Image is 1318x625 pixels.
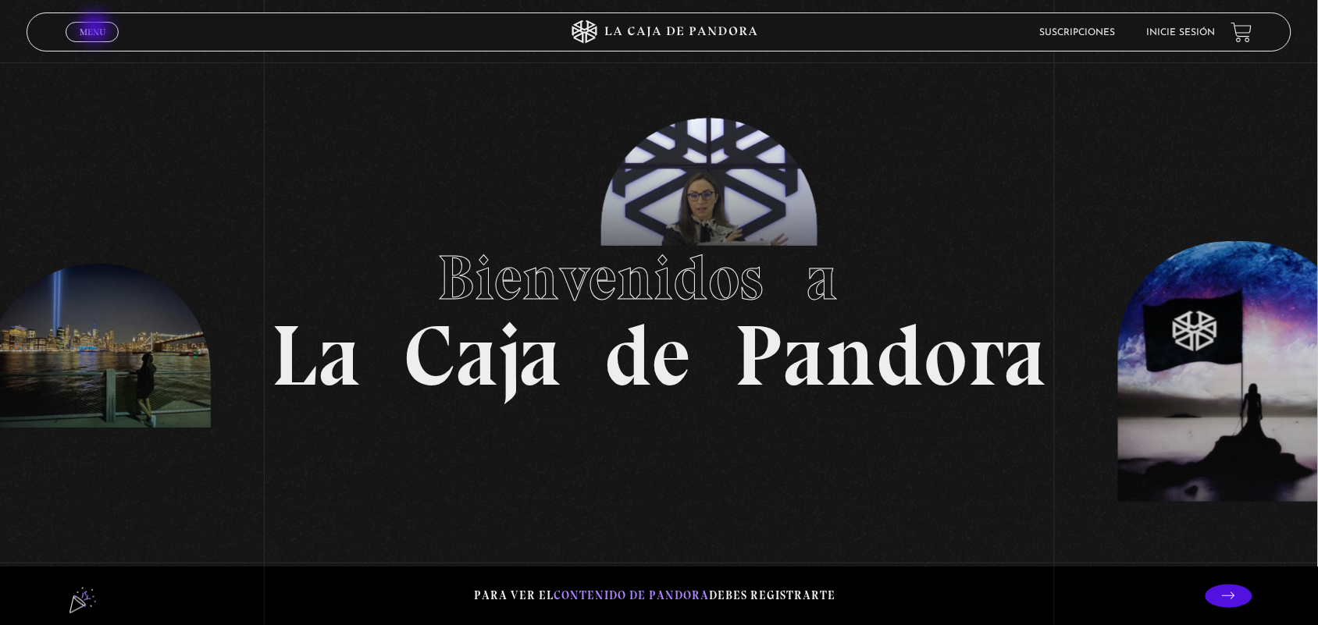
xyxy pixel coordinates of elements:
p: Para ver el debes registrarte [475,585,836,606]
a: Suscripciones [1040,28,1116,37]
a: View your shopping cart [1231,22,1252,43]
span: Cerrar [74,41,111,51]
span: Menu [80,27,105,37]
a: Inicie sesión [1147,28,1216,37]
h1: La Caja de Pandora [272,227,1047,399]
span: Bienvenidos a [437,240,881,315]
span: contenido de Pandora [554,588,710,602]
